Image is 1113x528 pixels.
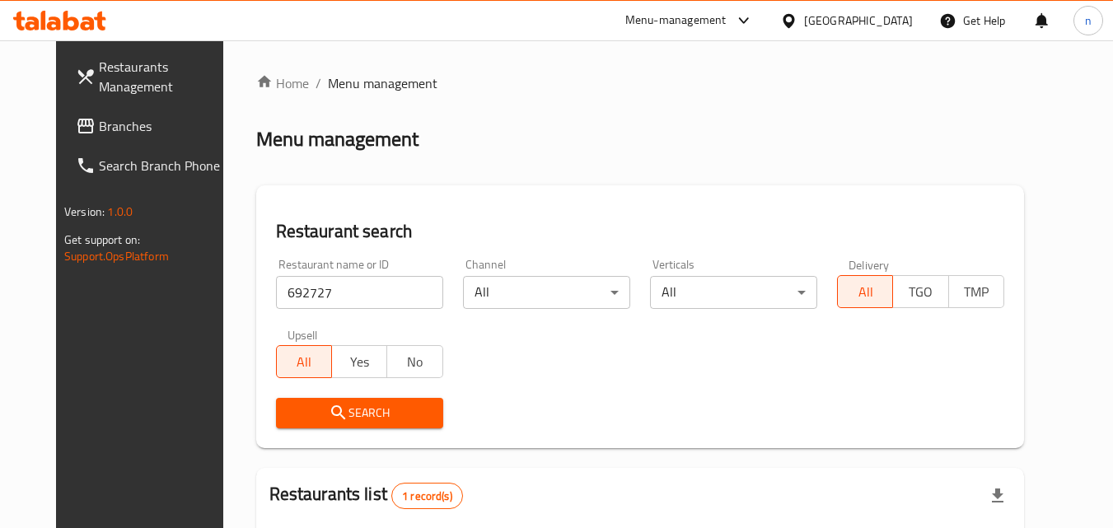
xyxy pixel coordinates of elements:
span: No [394,350,436,374]
button: TMP [948,275,1004,308]
button: All [837,275,893,308]
h2: Restaurant search [276,219,1004,244]
nav: breadcrumb [256,73,1024,93]
a: Branches [63,106,242,146]
a: Search Branch Phone [63,146,242,185]
span: Yes [339,350,381,374]
span: Version: [64,201,105,222]
div: [GEOGRAPHIC_DATA] [804,12,913,30]
span: All [283,350,325,374]
label: Upsell [288,329,318,340]
input: Search for restaurant name or ID.. [276,276,443,309]
span: Branches [99,116,229,136]
span: 1.0.0 [107,201,133,222]
button: TGO [892,275,948,308]
button: No [386,345,442,378]
li: / [316,73,321,93]
div: Total records count [391,483,463,509]
span: TMP [956,280,998,304]
label: Delivery [849,259,890,270]
span: Menu management [328,73,437,93]
h2: Menu management [256,126,419,152]
span: Get support on: [64,229,140,250]
div: All [650,276,817,309]
div: Menu-management [625,11,727,30]
span: Search [289,403,430,423]
span: All [844,280,886,304]
div: All [463,276,630,309]
a: Support.OpsPlatform [64,245,169,267]
button: Yes [331,345,387,378]
span: Restaurants Management [99,57,229,96]
div: Export file [978,476,1017,516]
button: All [276,345,332,378]
a: Home [256,73,309,93]
h2: Restaurants list [269,482,463,509]
span: Search Branch Phone [99,156,229,175]
span: 1 record(s) [392,488,462,504]
button: Search [276,398,443,428]
a: Restaurants Management [63,47,242,106]
span: n [1085,12,1092,30]
span: TGO [900,280,942,304]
